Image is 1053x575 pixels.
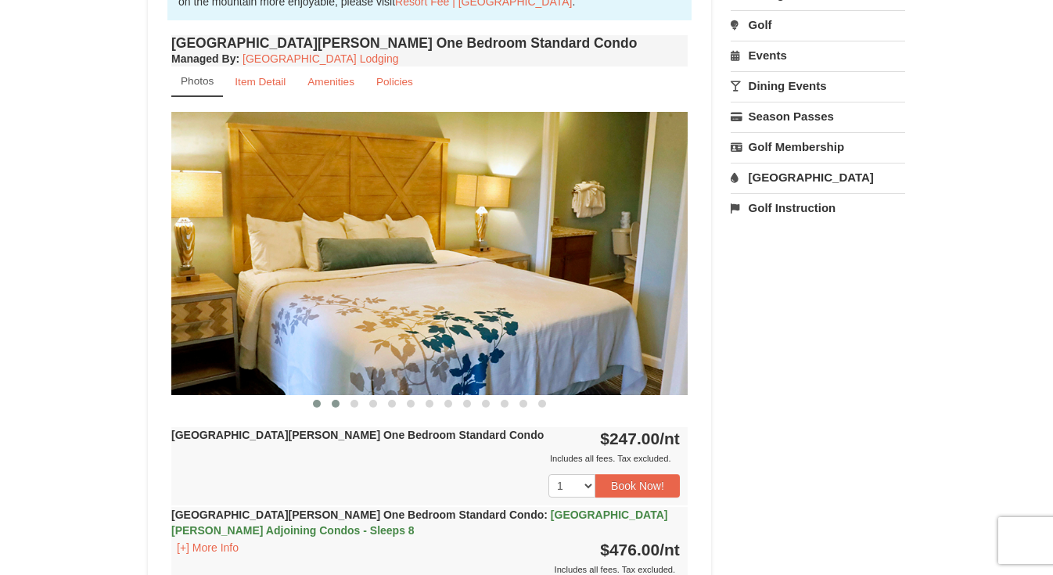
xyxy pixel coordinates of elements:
[171,451,680,466] div: Includes all fees. Tax excluded.
[225,66,296,97] a: Item Detail
[600,541,659,559] span: $476.00
[600,429,680,447] strong: $247.00
[171,429,544,441] strong: [GEOGRAPHIC_DATA][PERSON_NAME] One Bedroom Standard Condo
[544,509,548,521] span: :
[659,541,680,559] span: /nt
[659,429,680,447] span: /nt
[171,539,244,556] button: [+] More Info
[171,509,667,537] strong: [GEOGRAPHIC_DATA][PERSON_NAME] One Bedroom Standard Condo
[731,193,905,222] a: Golf Instruction
[297,66,365,97] a: Amenities
[731,10,905,39] a: Golf
[366,66,423,97] a: Policies
[181,75,214,87] small: Photos
[171,66,223,97] a: Photos
[171,52,239,65] strong: :
[171,112,688,394] img: 18876286-121-55434444.jpg
[235,76,286,88] small: Item Detail
[171,52,235,65] span: Managed By
[171,35,688,51] h4: [GEOGRAPHIC_DATA][PERSON_NAME] One Bedroom Standard Condo
[731,163,905,192] a: [GEOGRAPHIC_DATA]
[731,71,905,100] a: Dining Events
[731,41,905,70] a: Events
[595,474,680,498] button: Book Now!
[731,132,905,161] a: Golf Membership
[376,76,413,88] small: Policies
[307,76,354,88] small: Amenities
[243,52,398,65] a: [GEOGRAPHIC_DATA] Lodging
[731,102,905,131] a: Season Passes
